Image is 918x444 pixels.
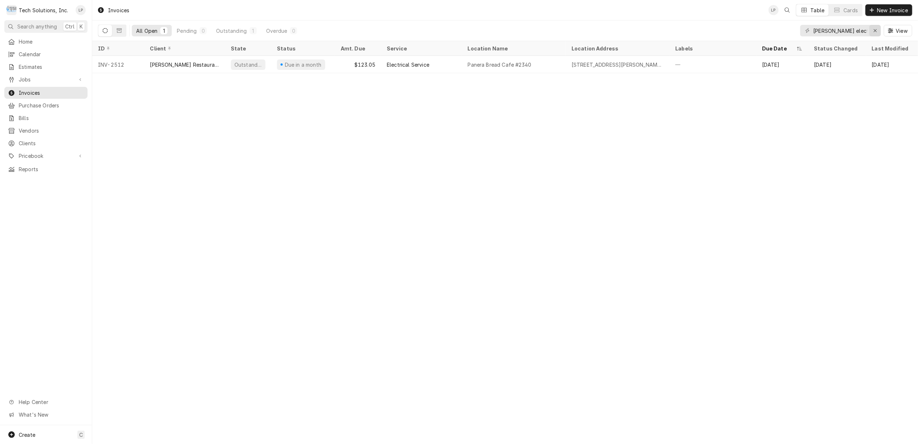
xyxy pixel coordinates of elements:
span: New Invoice [876,6,909,14]
span: What's New [19,411,83,418]
a: Go to What's New [4,409,88,421]
span: Clients [19,139,84,147]
div: Due in a month [284,61,322,68]
span: Purchase Orders [19,102,84,109]
div: LP [769,5,779,15]
button: New Invoice [865,4,912,16]
div: All Open [136,27,157,35]
div: Lisa Paschal's Avatar [769,5,779,15]
div: Lisa Paschal's Avatar [76,5,86,15]
span: Calendar [19,50,84,58]
span: K [80,23,83,30]
a: Go to Help Center [4,396,88,408]
div: Table [811,6,825,14]
a: Reports [4,163,88,175]
div: Amt. Due [341,45,374,52]
a: Go to Pricebook [4,150,88,162]
button: Search anythingCtrlK [4,20,88,33]
div: State [231,45,265,52]
div: [STREET_ADDRESS][PERSON_NAME][PERSON_NAME] [572,61,664,68]
div: INV-2512 [92,56,144,73]
a: Estimates [4,61,88,73]
div: [DATE] [756,56,808,73]
span: Search anything [17,23,57,30]
div: [PERSON_NAME] Restaurant Group [150,61,219,68]
div: Overdue [266,27,287,35]
a: Bills [4,112,88,124]
div: Status Changed [814,45,860,52]
span: Invoices [19,89,84,97]
div: Status [277,45,327,52]
div: Due Date [762,45,795,52]
div: Last Modified [872,45,911,52]
a: Purchase Orders [4,99,88,111]
div: Service [387,45,454,52]
span: C [79,431,83,439]
span: Ctrl [65,23,75,30]
div: Panera Bread Cafe #2340 [468,61,532,68]
div: Labels [675,45,750,52]
div: Electrical Service [387,61,429,68]
div: ID [98,45,137,52]
span: Estimates [19,63,84,71]
div: Outstanding [234,61,263,68]
span: Vendors [19,127,84,134]
span: View [894,27,909,35]
span: Pricebook [19,152,73,160]
div: Pending [177,27,197,35]
a: Clients [4,137,88,149]
div: — [670,56,756,73]
div: $123.05 [335,56,381,73]
div: T [6,5,17,15]
input: Keyword search [813,25,867,36]
div: 0 [291,27,296,35]
button: View [884,25,912,36]
div: Outstanding [216,27,247,35]
div: Client [150,45,218,52]
span: Help Center [19,398,83,406]
div: Tech Solutions, Inc. [19,6,68,14]
span: Reports [19,165,84,173]
a: Calendar [4,48,88,60]
button: Open search [782,4,793,16]
a: Home [4,36,88,48]
button: Erase input [869,25,881,36]
span: Jobs [19,76,73,83]
div: LP [76,5,86,15]
div: 1 [162,27,166,35]
a: Invoices [4,87,88,99]
span: Bills [19,114,84,122]
div: 0 [201,27,205,35]
div: [DATE] [866,56,918,73]
span: Home [19,38,84,45]
div: Tech Solutions, Inc.'s Avatar [6,5,17,15]
div: 1 [251,27,255,35]
span: Create [19,432,35,438]
a: Go to Jobs [4,74,88,85]
a: Vendors [4,125,88,137]
div: Location Name [468,45,559,52]
div: Location Address [572,45,662,52]
div: [DATE] [808,56,866,73]
div: Cards [843,6,858,14]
